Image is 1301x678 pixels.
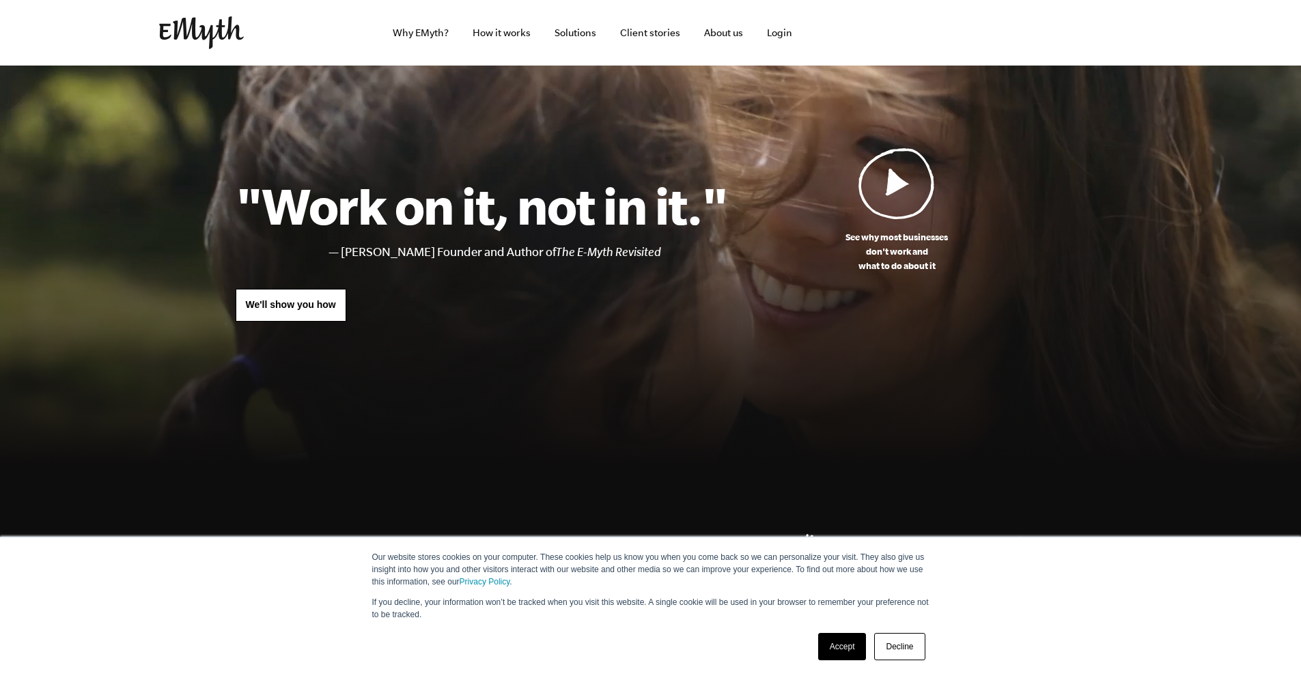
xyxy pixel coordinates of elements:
p: See why most businesses don't work and what to do about it [728,230,1066,273]
a: Privacy Policy [460,577,510,587]
span: We'll show you how [246,299,336,310]
h1: "Work on it, not in it." [236,175,728,236]
img: EMyth [159,16,244,49]
p: If you decline, your information won’t be tracked when you visit this website. A single cookie wi... [372,596,929,621]
i: The E-Myth Revisited [556,245,661,259]
a: See why most businessesdon't work andwhat to do about it [728,147,1066,273]
p: OtterBox wouldn't be here [DATE] without [PERSON_NAME]. [804,535,1066,634]
li: [PERSON_NAME] Founder and Author of [341,242,728,262]
iframe: Embedded CTA [849,18,992,48]
p: Our website stores cookies on your computer. These cookies help us know you when you come back so... [372,551,929,588]
img: Play Video [858,147,935,219]
iframe: Embedded CTA [999,18,1143,48]
a: Decline [874,633,925,660]
h2: Proven systems. A personal mentor. [236,535,569,623]
a: Accept [818,633,867,660]
a: We'll show you how [236,289,346,322]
